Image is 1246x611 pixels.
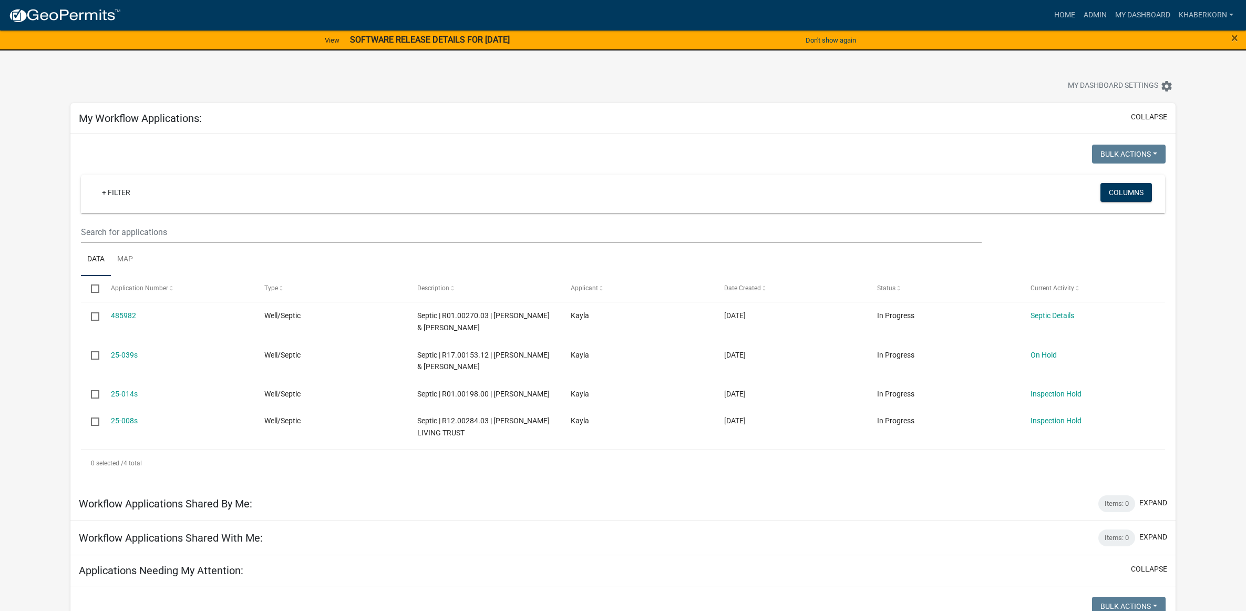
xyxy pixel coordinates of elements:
[571,351,589,359] span: Kayla
[111,416,138,425] a: 25-008s
[1175,5,1238,25] a: khaberkorn
[417,351,550,371] span: Septic | R17.00153.12 | RUSSELL & ASHLEY RILEY
[1139,532,1167,543] button: expand
[111,311,136,320] a: 485982
[1131,111,1167,123] button: collapse
[867,276,1021,301] datatable-header-cell: Status
[1050,5,1079,25] a: Home
[724,284,761,292] span: Date Created
[81,221,982,243] input: Search for applications
[111,351,138,359] a: 25-039s
[264,351,301,359] span: Well/Septic
[877,416,914,425] span: In Progress
[1111,5,1175,25] a: My Dashboard
[877,311,914,320] span: In Progress
[81,276,101,301] datatable-header-cell: Select
[571,284,598,292] span: Applicant
[724,416,746,425] span: 05/01/2025
[79,112,202,125] h5: My Workflow Applications:
[1021,276,1174,301] datatable-header-cell: Current Activity
[264,390,301,398] span: Well/Septic
[1231,32,1238,44] button: Close
[417,284,449,292] span: Description
[79,532,263,544] h5: Workflow Applications Shared With Me:
[1031,351,1057,359] a: On Hold
[81,243,111,277] a: Data
[1139,497,1167,508] button: expand
[79,497,252,510] h5: Workflow Applications Shared By Me:
[1079,5,1111,25] a: Admin
[724,311,746,320] span: 09/30/2025
[111,284,168,292] span: Application Number
[264,416,301,425] span: Well/Septic
[417,416,550,437] span: Septic | R12.00284.03 | DONDLINGER LIVING TRUST
[407,276,561,301] datatable-header-cell: Description
[417,390,550,398] span: Septic | R01.00198.00 | LLOYD A BUDENSIEK
[91,460,123,467] span: 0 selected /
[1098,495,1135,512] div: Items: 0
[70,134,1176,487] div: collapse
[264,284,278,292] span: Type
[321,32,344,49] a: View
[877,351,914,359] span: In Progress
[1098,529,1135,546] div: Items: 0
[724,351,746,359] span: 08/08/2025
[877,390,914,398] span: In Progress
[81,450,1166,476] div: 4 total
[111,243,139,277] a: Map
[1031,284,1074,292] span: Current Activity
[79,564,243,577] h5: Applications Needing My Attention:
[1059,76,1181,96] button: My Dashboard Settingssettings
[1031,390,1082,398] a: Inspection Hold
[417,311,550,332] span: Septic | R01.00270.03 | MICHAL S & ALYSON D ALBERS
[714,276,868,301] datatable-header-cell: Date Created
[724,390,746,398] span: 05/23/2025
[877,284,895,292] span: Status
[1031,311,1074,320] a: Septic Details
[571,390,589,398] span: Kayla
[264,311,301,320] span: Well/Septic
[571,311,589,320] span: Kayla
[94,183,139,202] a: + Filter
[561,276,714,301] datatable-header-cell: Applicant
[1100,183,1152,202] button: Columns
[350,35,510,45] strong: SOFTWARE RELEASE DETAILS FOR [DATE]
[1031,416,1082,425] a: Inspection Hold
[1131,564,1167,575] button: collapse
[101,276,254,301] datatable-header-cell: Application Number
[111,390,138,398] a: 25-014s
[801,32,860,49] button: Don't show again
[571,416,589,425] span: Kayla
[254,276,408,301] datatable-header-cell: Type
[1231,30,1238,45] span: ×
[1160,80,1173,93] i: settings
[1092,145,1166,164] button: Bulk Actions
[1068,80,1158,93] span: My Dashboard Settings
